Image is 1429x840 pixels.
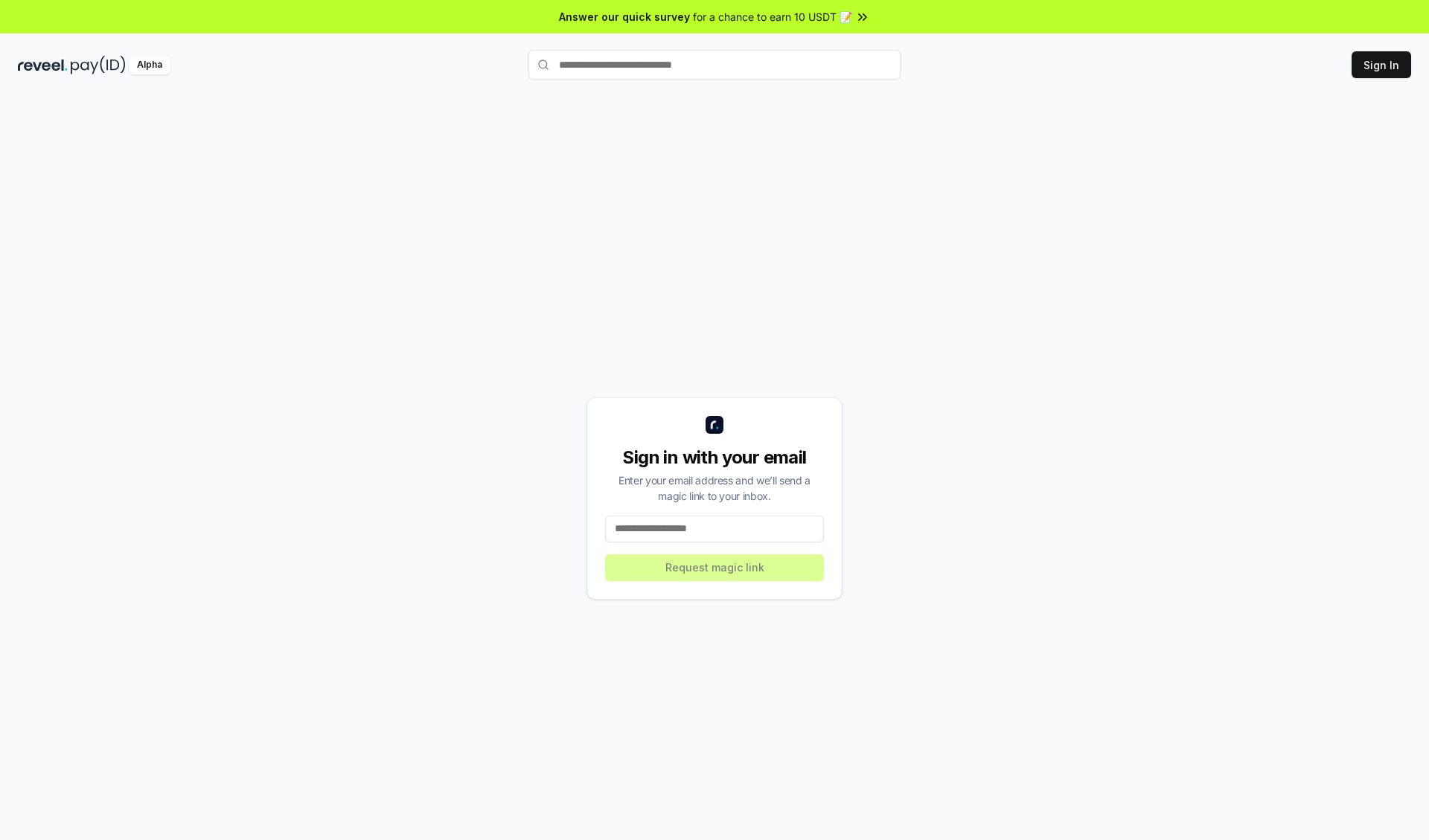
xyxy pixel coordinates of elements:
span: Answer our quick survey [559,9,690,25]
img: logo_small [706,416,723,434]
div: Enter your email address and we’ll send a magic link to your inbox. [605,472,824,504]
img: reveel_dark [18,56,68,74]
div: Sign in with your email [605,446,824,469]
span: for a chance to earn 10 USDT 📝 [693,9,852,25]
button: Sign In [1352,51,1411,78]
div: Alpha [129,56,170,74]
img: pay_id [71,56,126,74]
